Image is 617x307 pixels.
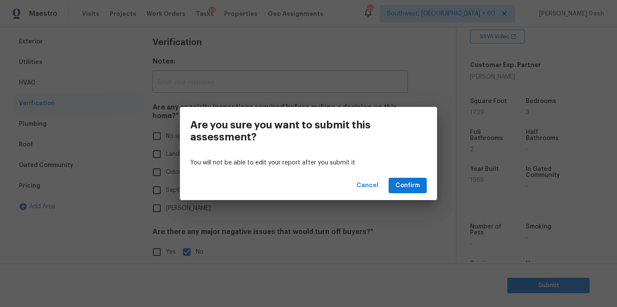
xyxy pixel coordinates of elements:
p: You will not be able to edit your report after you submit it [190,158,427,167]
h3: Are you sure you want to submit this assessment? [190,119,388,143]
button: Cancel [353,178,382,194]
span: Cancel [356,180,378,191]
span: Confirm [395,180,420,191]
button: Confirm [389,178,427,194]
